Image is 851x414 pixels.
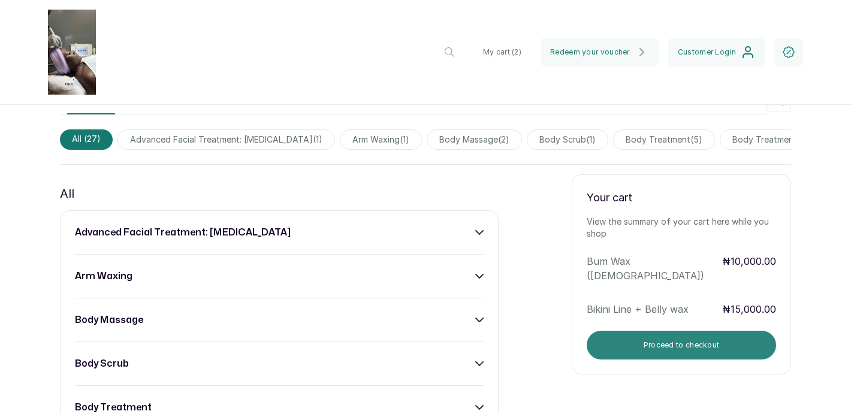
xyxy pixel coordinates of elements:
p: Bikini Line + Belly wax [587,302,719,316]
span: body scrub(1) [527,129,608,150]
p: View the summary of your cart here while you shop [587,216,776,240]
p: Bum Wax ([DEMOGRAPHIC_DATA]) [587,254,719,283]
img: business logo [48,10,96,95]
p: All [60,184,74,203]
span: arm waxing(1) [340,129,422,150]
h3: body scrub [75,356,129,371]
button: Proceed to checkout [587,331,776,359]
span: body massage(2) [427,129,522,150]
span: body treatment(5) [613,129,715,150]
h3: body massage [75,313,143,327]
button: Redeem your voucher [541,38,659,67]
span: All (27) [60,129,113,150]
span: Redeem your voucher [550,47,630,57]
button: Customer Login [668,38,765,67]
h3: arm waxing [75,269,132,283]
p: ₦15,000.00 [722,302,776,316]
p: Your cart [587,189,776,206]
button: My cart (2) [473,38,531,67]
h3: advanced facial treatment: [MEDICAL_DATA] [75,225,291,240]
span: advanced facial treatment: [MEDICAL_DATA](1) [117,129,335,150]
span: Customer Login [678,47,736,57]
p: ₦10,000.00 [722,254,776,283]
